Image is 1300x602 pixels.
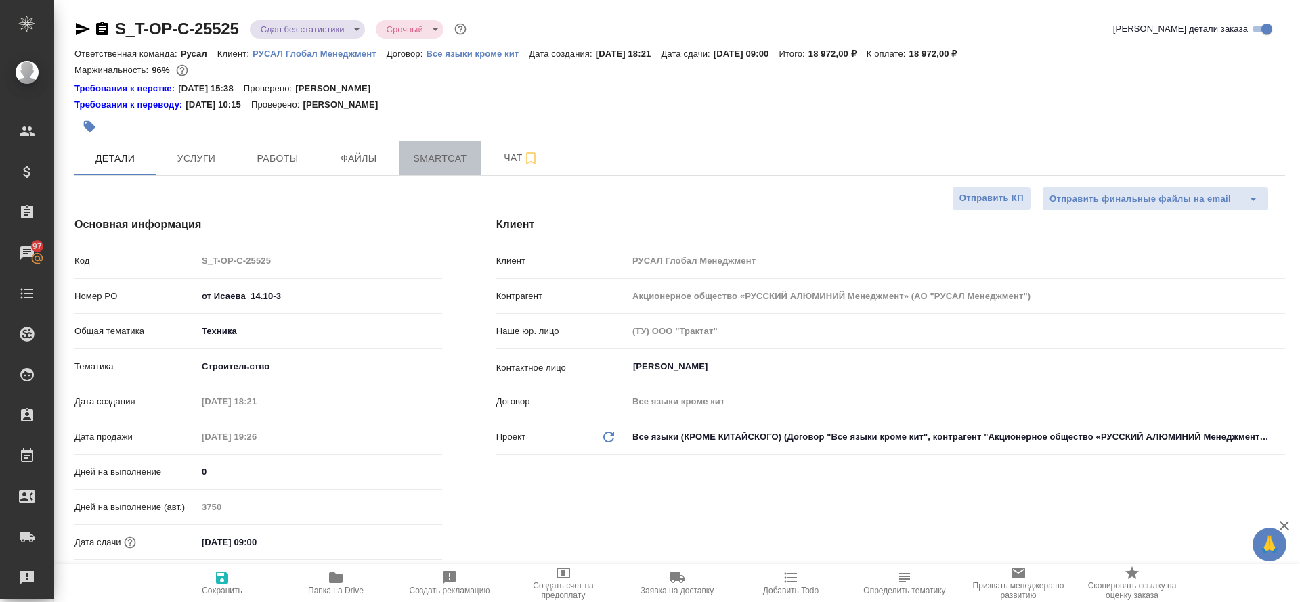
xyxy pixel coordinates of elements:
input: Пустое поле [628,392,1285,411]
p: [DATE] 15:38 [178,82,244,95]
button: Отправить финальные файлы на email [1042,187,1238,211]
p: Русал [181,49,217,59]
input: ✎ Введи что-нибудь [197,462,442,482]
span: Папка на Drive [308,586,364,595]
span: Чат [489,149,554,166]
button: Доп статусы указывают на важность/срочность заказа [452,20,469,38]
button: Если добавить услуги и заполнить их объемом, то дата рассчитается автоматически [121,534,139,551]
div: Нажми, чтобы открыть папку с инструкцией [74,98,186,112]
a: Требования к верстке: [74,82,178,95]
p: Ответственная команда: [74,49,181,59]
span: Определить тематику [863,586,945,595]
svg: Подписаться [523,150,539,166]
h4: Основная информация [74,216,442,233]
p: Договор: [387,49,427,59]
span: Отправить финальные файлы на email [1049,191,1231,207]
span: Smartcat [408,150,473,167]
span: Детали [83,150,148,167]
span: Услуги [164,150,229,167]
p: РУСАЛ Глобал Менеджмент [253,49,387,59]
p: [DATE] 10:15 [186,98,251,112]
button: Срочный [383,24,427,35]
button: Призвать менеджера по развитию [961,564,1075,602]
p: Проверено: [251,98,303,112]
button: Сохранить [165,564,279,602]
input: Пустое поле [197,497,442,517]
button: Скопировать ссылку на оценку заказа [1075,564,1189,602]
p: Контактное лицо [496,361,628,375]
button: Open [1278,365,1280,368]
p: Номер PO [74,290,197,303]
a: Требования к переводу: [74,98,186,112]
span: Призвать менеджера по развитию [970,581,1067,600]
p: Маржинальность: [74,65,152,75]
button: Добавить Todo [734,564,848,602]
button: Скопировать ссылку [94,21,110,37]
div: Техника [197,320,442,343]
button: Создать рекламацию [393,564,506,602]
p: Проверено: [244,82,296,95]
p: Проект [496,430,526,444]
span: Заявка на доставку [641,586,714,595]
button: Сдан без статистики [257,24,349,35]
button: Создать счет на предоплату [506,564,620,602]
p: Наше юр. лицо [496,325,628,338]
p: [DATE] 18:21 [596,49,662,59]
p: [DATE] 09:00 [714,49,779,59]
p: Договор [496,395,628,409]
span: 97 [24,239,50,253]
p: Клиент: [217,49,253,59]
p: Дата создания [74,395,197,409]
span: Работы [245,150,310,167]
div: Все языки (КРОМЕ КИТАЙСКОГО) (Договор "Все языки кроме кит", контрагент "Акционерное общество «РУ... [628,425,1285,448]
button: Заявка на доставку [620,564,734,602]
button: Папка на Drive [279,564,393,602]
div: Сдан без статистики [250,20,365,39]
button: Скопировать ссылку для ЯМессенджера [74,21,91,37]
div: Нажми, чтобы открыть папку с инструкцией [74,82,178,95]
button: Определить тематику [848,564,961,602]
h4: Клиент [496,216,1285,233]
p: [PERSON_NAME] [295,82,381,95]
button: Отправить КП [952,187,1031,210]
p: Дата продажи [74,430,197,444]
input: Пустое поле [628,321,1285,341]
p: Все языки кроме кит [426,49,529,59]
p: Контрагент [496,290,628,303]
p: Код [74,254,197,268]
p: Дней на выполнение (авт.) [74,501,197,514]
input: Пустое поле [197,392,316,411]
button: Добавить тэг [74,112,104,141]
input: ✎ Введи что-нибудь [197,532,316,552]
p: 18 972,00 ₽ [909,49,968,59]
span: [PERSON_NAME] детали заказа [1113,22,1248,36]
span: Добавить Todo [763,586,819,595]
p: Дата сдачи: [661,49,713,59]
div: Сдан без статистики [376,20,443,39]
p: Дата создания: [529,49,595,59]
div: Строительство [197,355,442,378]
input: Пустое поле [628,251,1285,271]
a: S_T-OP-C-25525 [115,20,239,38]
input: Пустое поле [197,251,442,271]
p: [PERSON_NAME] [303,98,388,112]
input: ✎ Введи что-нибудь [197,286,442,306]
button: 565.43 RUB; [173,62,191,79]
p: К оплате: [867,49,909,59]
input: Пустое поле [628,286,1285,306]
p: 96% [152,65,173,75]
p: Дата сдачи [74,536,121,549]
p: Общая тематика [74,325,197,338]
span: Сохранить [202,586,242,595]
a: 97 [3,236,51,270]
p: Итого: [779,49,808,59]
span: Создать счет на предоплату [515,581,612,600]
button: 🙏 [1253,528,1286,561]
p: Дней на выполнение [74,465,197,479]
input: Пустое поле [197,427,316,446]
p: Клиент [496,254,628,268]
span: Скопировать ссылку на оценку заказа [1083,581,1181,600]
a: РУСАЛ Глобал Менеджмент [253,47,387,59]
p: Тематика [74,360,197,373]
span: 🙏 [1258,530,1281,559]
